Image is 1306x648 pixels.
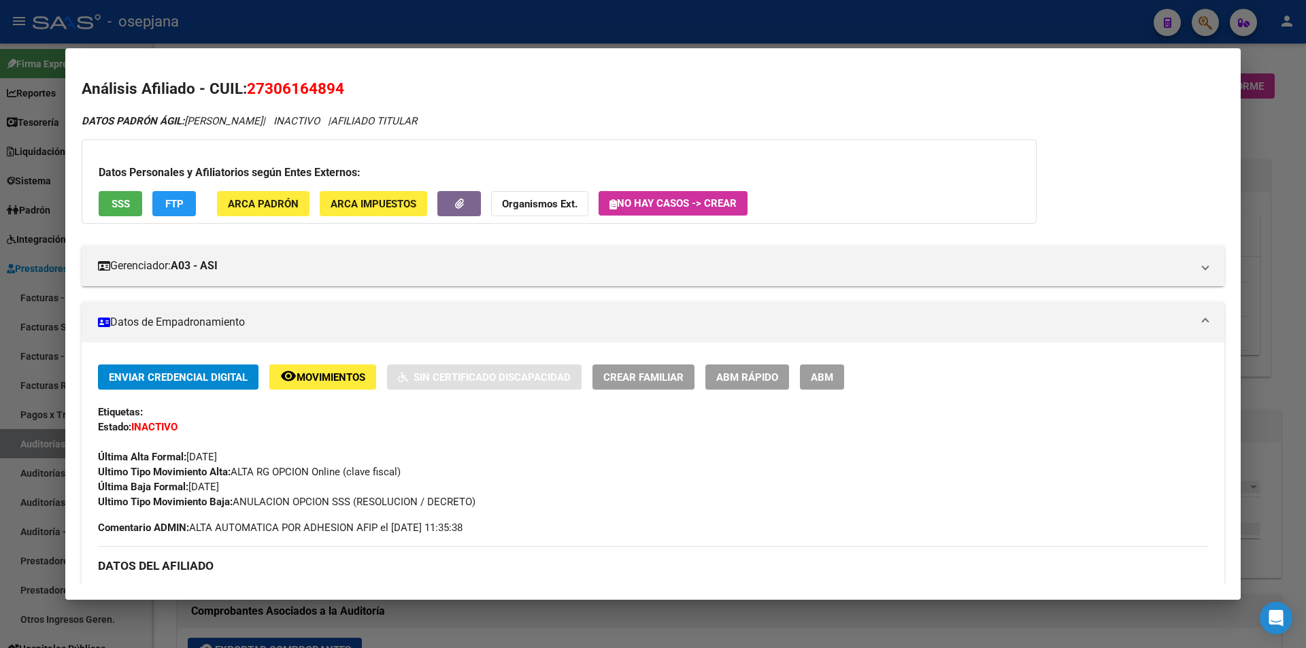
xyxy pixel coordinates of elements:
span: [PERSON_NAME] [82,115,263,127]
button: Enviar Credencial Digital [98,364,258,390]
button: ARCA Padrón [217,191,309,216]
span: 27306164894 [247,80,344,97]
i: | INACTIVO | [82,115,417,127]
strong: Última Baja Formal: [98,481,188,493]
span: Sin Certificado Discapacidad [414,371,571,383]
strong: A03 - ASI [171,258,218,274]
button: Sin Certificado Discapacidad [387,364,582,390]
button: ARCA Impuestos [320,191,427,216]
span: SSS [112,198,130,210]
button: ABM Rápido [705,364,789,390]
div: Open Intercom Messenger [1260,602,1292,634]
span: ALTA RG OPCION Online (clave fiscal) [98,466,401,478]
span: AFILIADO TITULAR [331,115,417,127]
span: [DATE] [98,451,217,463]
span: Enviar Credencial Digital [109,371,248,383]
span: Movimientos [297,371,365,383]
span: ANULACION OPCION SSS (RESOLUCION / DECRETO) [98,496,475,508]
strong: INACTIVO [131,421,178,433]
strong: Etiquetas: [98,406,143,418]
mat-panel-title: Datos de Empadronamiento [98,314,1192,330]
span: No hay casos -> Crear [609,197,737,209]
mat-icon: remove_red_eye [280,368,297,384]
span: FTP [165,198,184,210]
span: ABM [811,371,833,383]
span: ABM Rápido [716,371,778,383]
span: ARCA Impuestos [331,198,416,210]
span: [DATE] [98,481,219,493]
mat-expansion-panel-header: Gerenciador:A03 - ASI [82,245,1224,286]
strong: Ultimo Tipo Movimiento Alta: [98,466,231,478]
h3: Datos Personales y Afiliatorios según Entes Externos: [99,165,1020,181]
h3: DATOS DEL AFILIADO [98,558,1208,573]
mat-panel-title: Gerenciador: [98,258,1192,274]
strong: DATOS PADRÓN ÁGIL: [82,115,184,127]
strong: Organismos Ext. [502,198,577,210]
button: Crear Familiar [592,364,694,390]
button: Movimientos [269,364,376,390]
strong: Última Alta Formal: [98,451,186,463]
button: Organismos Ext. [491,191,588,216]
span: Crear Familiar [603,371,684,383]
span: ARCA Padrón [228,198,299,210]
button: FTP [152,191,196,216]
h2: Análisis Afiliado - CUIL: [82,78,1224,101]
button: No hay casos -> Crear [599,191,748,216]
button: SSS [99,191,142,216]
strong: Estado: [98,421,131,433]
mat-expansion-panel-header: Datos de Empadronamiento [82,302,1224,343]
span: ALTA AUTOMATICA POR ADHESION AFIP el [DATE] 11:35:38 [98,520,463,535]
strong: Ultimo Tipo Movimiento Baja: [98,496,233,508]
button: ABM [800,364,844,390]
strong: Comentario ADMIN: [98,522,189,534]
